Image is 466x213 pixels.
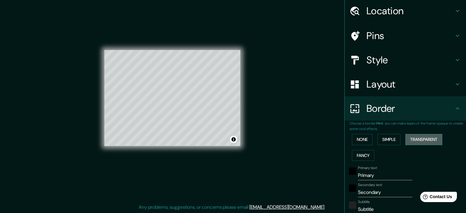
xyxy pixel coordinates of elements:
[349,201,356,209] button: color-222222
[366,102,454,115] h4: Border
[405,134,442,145] button: Transparent
[345,24,466,48] div: Pins
[345,96,466,121] div: Border
[249,204,324,210] a: [EMAIL_ADDRESS][DOMAIN_NAME]
[412,189,459,206] iframe: Help widget launcher
[349,168,356,175] button: black
[325,204,326,211] div: .
[352,134,373,145] button: None
[345,48,466,72] div: Style
[377,134,400,145] button: Simple
[352,150,374,161] button: Fancy
[345,72,466,96] div: Layout
[366,78,454,90] h4: Layout
[358,199,370,205] label: Subtitle
[358,182,382,188] label: Secondary text
[230,136,237,143] button: Toggle attribution
[349,185,356,192] button: black
[326,204,327,211] div: .
[366,30,454,42] h4: Pins
[366,54,454,66] h4: Style
[376,121,383,126] b: Hint
[139,204,325,211] p: Any problems, suggestions, or concerns please email .
[366,5,454,17] h4: Location
[349,121,466,131] p: Choose a border. : you can make layers of the frame opaque to create some cool effects.
[358,165,377,171] label: Primary text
